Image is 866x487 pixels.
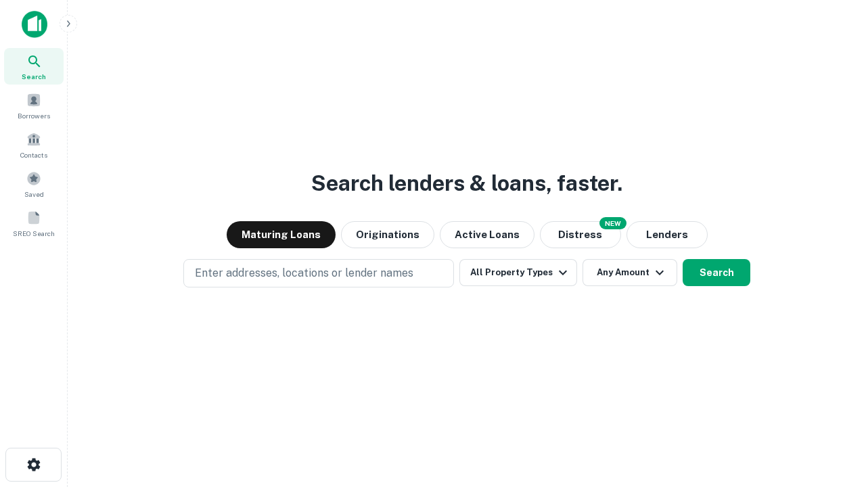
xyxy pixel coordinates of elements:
[227,221,336,248] button: Maturing Loans
[183,259,454,287] button: Enter addresses, locations or lender names
[4,205,64,241] a: SREO Search
[459,259,577,286] button: All Property Types
[540,221,621,248] button: Search distressed loans with lien and other non-mortgage details.
[4,48,64,85] a: Search
[440,221,534,248] button: Active Loans
[22,11,47,38] img: capitalize-icon.png
[626,221,708,248] button: Lenders
[13,228,55,239] span: SREO Search
[4,126,64,163] a: Contacts
[583,259,677,286] button: Any Amount
[311,167,622,200] h3: Search lenders & loans, faster.
[4,166,64,202] a: Saved
[683,259,750,286] button: Search
[195,265,413,281] p: Enter addresses, locations or lender names
[18,110,50,121] span: Borrowers
[599,217,626,229] div: NEW
[4,87,64,124] a: Borrowers
[798,379,866,444] iframe: Chat Widget
[24,189,44,200] span: Saved
[20,149,47,160] span: Contacts
[341,221,434,248] button: Originations
[22,71,46,82] span: Search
